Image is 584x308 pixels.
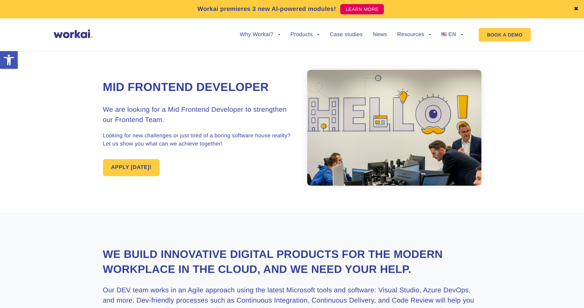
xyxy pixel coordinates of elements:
p: Workai premieres 3 new AI-powered modules! [197,4,336,14]
h1: Mid Frontend Developer [103,80,292,95]
h3: We are looking for a Mid Frontend Developer to strengthen our Frontend Team. [103,105,292,125]
a: Why Workai? [240,32,280,37]
a: APPLY [DATE]! [103,159,160,176]
a: LEARN MORE [340,4,384,14]
a: Resources [397,32,431,37]
a: BOOK A DEMO [479,28,530,42]
span: EN [448,32,456,37]
a: Products [290,32,320,37]
a: News [373,32,387,37]
a: Case studies [330,32,362,37]
a: ✖ [574,6,579,12]
p: Looking for new challenges or just tired of a boring software house reality? Let us show you what... [103,132,292,148]
h2: We build innovative digital products for the modern workplace in the Cloud, and we need your help. [103,247,481,276]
